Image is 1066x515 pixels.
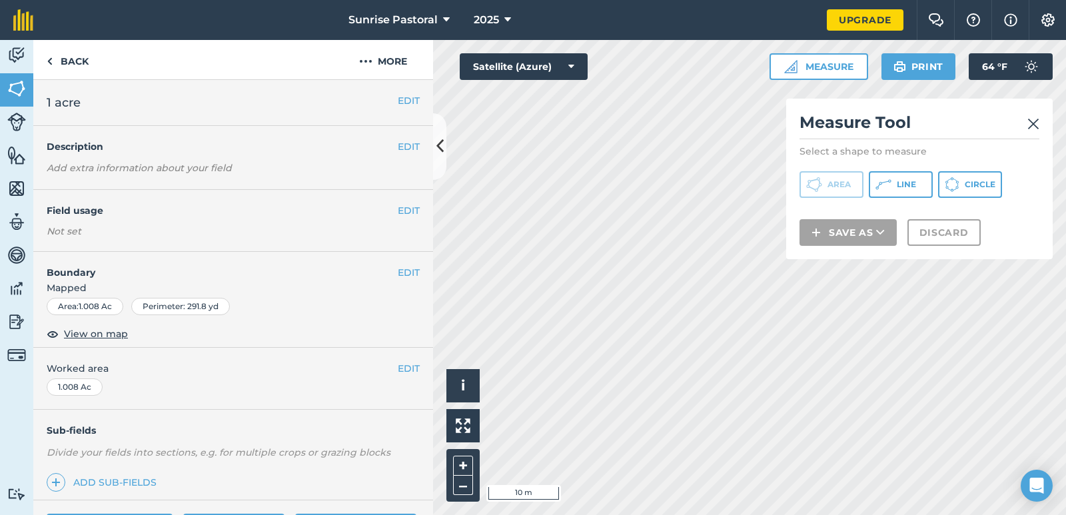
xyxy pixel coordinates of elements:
[461,377,465,394] span: i
[33,252,398,280] h4: Boundary
[7,278,26,298] img: svg+xml;base64,PD94bWwgdmVyc2lvbj0iMS4wIiBlbmNvZGluZz0idXRmLTgiPz4KPCEtLSBHZW5lcmF0b3I6IEFkb2JlIE...
[398,203,420,218] button: EDIT
[460,53,588,80] button: Satellite (Azure)
[811,225,821,241] img: svg+xml;base64,PHN2ZyB4bWxucz0iaHR0cDovL3d3dy53My5vcmcvMjAwMC9zdmciIHdpZHRoPSIxNCIgaGVpZ2h0PSIyNC...
[33,423,433,438] h4: Sub-fields
[7,45,26,65] img: svg+xml;base64,PD94bWwgdmVyc2lvbj0iMS4wIiBlbmNvZGluZz0idXRmLTgiPz4KPCEtLSBHZW5lcmF0b3I6IEFkb2JlIE...
[131,298,230,315] div: Perimeter : 291.8 yd
[1018,53,1045,80] img: svg+xml;base64,PD94bWwgdmVyc2lvbj0iMS4wIiBlbmNvZGluZz0idXRmLTgiPz4KPCEtLSBHZW5lcmF0b3I6IEFkb2JlIE...
[7,179,26,199] img: svg+xml;base64,PHN2ZyB4bWxucz0iaHR0cDovL3d3dy53My5vcmcvMjAwMC9zdmciIHdpZHRoPSI1NiIgaGVpZ2h0PSI2MC...
[7,212,26,232] img: svg+xml;base64,PD94bWwgdmVyc2lvbj0iMS4wIiBlbmNvZGluZz0idXRmLTgiPz4KPCEtLSBHZW5lcmF0b3I6IEFkb2JlIE...
[47,326,128,342] button: View on map
[893,59,906,75] img: svg+xml;base64,PHN2ZyB4bWxucz0iaHR0cDovL3d3dy53My5vcmcvMjAwMC9zdmciIHdpZHRoPSIxOSIgaGVpZ2h0PSIyNC...
[799,145,1039,158] p: Select a shape to measure
[47,225,420,238] div: Not set
[359,53,372,69] img: svg+xml;base64,PHN2ZyB4bWxucz0iaHR0cDovL3d3dy53My5vcmcvMjAwMC9zdmciIHdpZHRoPSIyMCIgaGVpZ2h0PSIyNC...
[47,378,103,396] div: 1.008 Ac
[13,9,33,31] img: fieldmargin Logo
[446,369,480,402] button: i
[982,53,1007,80] span: 64 ° F
[47,203,398,218] h4: Field usage
[938,171,1002,198] button: Circle
[398,93,420,108] button: EDIT
[799,171,863,198] button: Area
[51,474,61,490] img: svg+xml;base64,PHN2ZyB4bWxucz0iaHR0cDovL3d3dy53My5vcmcvMjAwMC9zdmciIHdpZHRoPSIxNCIgaGVpZ2h0PSIyNC...
[456,418,470,433] img: Four arrows, one pointing top left, one top right, one bottom right and the last bottom left
[827,179,851,190] span: Area
[7,488,26,500] img: svg+xml;base64,PD94bWwgdmVyc2lvbj0iMS4wIiBlbmNvZGluZz0idXRmLTgiPz4KPCEtLSBHZW5lcmF0b3I6IEFkb2JlIE...
[7,113,26,131] img: svg+xml;base64,PD94bWwgdmVyc2lvbj0iMS4wIiBlbmNvZGluZz0idXRmLTgiPz4KPCEtLSBHZW5lcmF0b3I6IEFkb2JlIE...
[453,476,473,495] button: –
[47,162,232,174] em: Add extra information about your field
[770,53,868,80] button: Measure
[928,13,944,27] img: Two speech bubbles overlapping with the left bubble in the forefront
[1004,12,1017,28] img: svg+xml;base64,PHN2ZyB4bWxucz0iaHR0cDovL3d3dy53My5vcmcvMjAwMC9zdmciIHdpZHRoPSIxNyIgaGVpZ2h0PSIxNy...
[1040,13,1056,27] img: A cog icon
[799,112,1039,139] h2: Measure Tool
[47,298,123,315] div: Area : 1.008 Ac
[7,312,26,332] img: svg+xml;base64,PD94bWwgdmVyc2lvbj0iMS4wIiBlbmNvZGluZz0idXRmLTgiPz4KPCEtLSBHZW5lcmF0b3I6IEFkb2JlIE...
[799,219,897,246] button: Save as
[333,40,433,79] button: More
[907,219,981,246] button: Discard
[398,361,420,376] button: EDIT
[7,245,26,265] img: svg+xml;base64,PD94bWwgdmVyc2lvbj0iMS4wIiBlbmNvZGluZz0idXRmLTgiPz4KPCEtLSBHZW5lcmF0b3I6IEFkb2JlIE...
[784,60,798,73] img: Ruler icon
[1027,116,1039,132] img: svg+xml;base64,PHN2ZyB4bWxucz0iaHR0cDovL3d3dy53My5vcmcvMjAwMC9zdmciIHdpZHRoPSIyMiIgaGVpZ2h0PSIzMC...
[965,13,981,27] img: A question mark icon
[1021,470,1053,502] div: Open Intercom Messenger
[47,326,59,342] img: svg+xml;base64,PHN2ZyB4bWxucz0iaHR0cDovL3d3dy53My5vcmcvMjAwMC9zdmciIHdpZHRoPSIxOCIgaGVpZ2h0PSIyNC...
[33,280,433,295] span: Mapped
[47,93,81,112] span: 1 acre
[881,53,956,80] button: Print
[474,12,499,28] span: 2025
[7,145,26,165] img: svg+xml;base64,PHN2ZyB4bWxucz0iaHR0cDovL3d3dy53My5vcmcvMjAwMC9zdmciIHdpZHRoPSI1NiIgaGVpZ2h0PSI2MC...
[47,53,53,69] img: svg+xml;base64,PHN2ZyB4bWxucz0iaHR0cDovL3d3dy53My5vcmcvMjAwMC9zdmciIHdpZHRoPSI5IiBoZWlnaHQ9IjI0Ii...
[47,446,390,458] em: Divide your fields into sections, e.g. for multiple crops or grazing blocks
[965,179,995,190] span: Circle
[47,361,420,376] span: Worked area
[897,179,916,190] span: Line
[348,12,438,28] span: Sunrise Pastoral
[47,473,162,492] a: Add sub-fields
[969,53,1053,80] button: 64 °F
[7,79,26,99] img: svg+xml;base64,PHN2ZyB4bWxucz0iaHR0cDovL3d3dy53My5vcmcvMjAwMC9zdmciIHdpZHRoPSI1NiIgaGVpZ2h0PSI2MC...
[398,139,420,154] button: EDIT
[827,9,903,31] a: Upgrade
[64,326,128,341] span: View on map
[47,139,420,154] h4: Description
[869,171,933,198] button: Line
[453,456,473,476] button: +
[33,40,102,79] a: Back
[398,265,420,280] button: EDIT
[7,346,26,364] img: svg+xml;base64,PD94bWwgdmVyc2lvbj0iMS4wIiBlbmNvZGluZz0idXRmLTgiPz4KPCEtLSBHZW5lcmF0b3I6IEFkb2JlIE...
